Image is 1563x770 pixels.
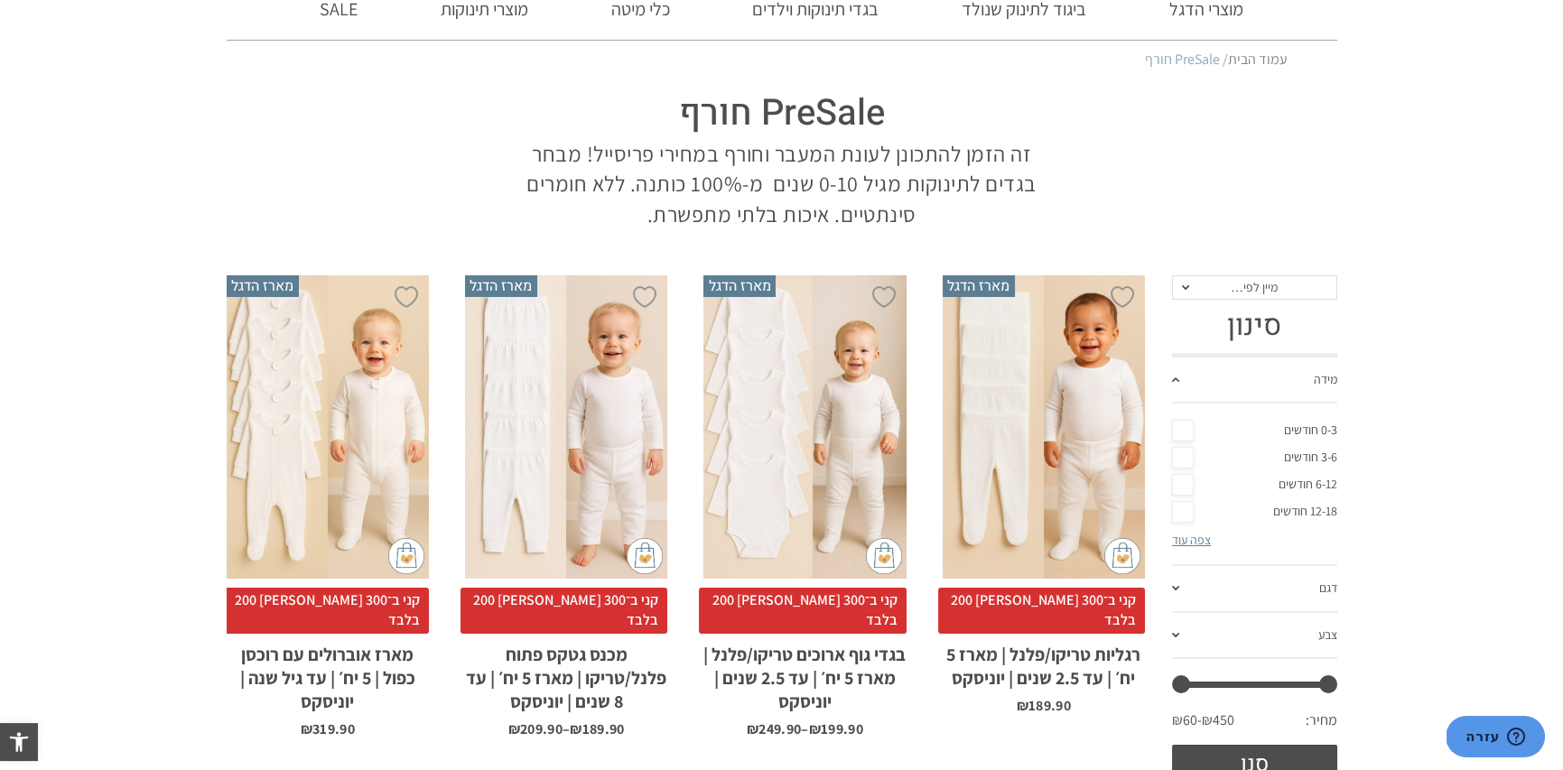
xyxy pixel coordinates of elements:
bdi: 199.90 [809,719,863,738]
img: cat-mini-atc.png [866,538,902,574]
iframe: פותח יישומון שאפשר לשוחח בו בצ'אט עם אחד הנציגים שלנו [1447,716,1545,761]
a: מארז הדגל מכנס גטקס פתוח פלנל/טריקו | מארז 5 יח׳ | עד 8 שנים | יוניסקס קני ב־300 [PERSON_NAME] 20... [465,275,667,737]
a: 0-3 חודשים [1172,417,1337,444]
span: מארז הדגל [703,275,776,297]
bdi: 189.90 [1017,696,1071,715]
h2: בגדי גוף ארוכים טריקו/פלנל | מארז 5 יח׳ | עד 2.5 שנים | יוניסקס [703,634,906,713]
nav: Breadcrumb [276,50,1288,70]
bdi: 249.90 [747,719,801,738]
span: ₪ [301,719,312,738]
bdi: 209.90 [508,719,563,738]
img: cat-mini-atc.png [388,538,424,574]
span: – [703,713,906,737]
span: – [465,713,667,737]
img: cat-mini-atc.png [1104,538,1140,574]
a: מארז הדגל בגדי גוף ארוכים טריקו/פלנל | מארז 5 יח׳ | עד 2.5 שנים | יוניסקס קני ב־300 [PERSON_NAME]... [703,275,906,737]
div: מחיר: — [1172,706,1337,744]
span: קני ב־300 [PERSON_NAME] 200 בלבד [699,588,906,634]
a: מארז הדגל מארז אוברולים עם רוכסן כפול | 5 יח׳ | עד גיל שנה | יוניסקס קני ב־300 [PERSON_NAME] 200 ... [227,275,429,737]
a: עמוד הבית [1228,50,1288,69]
a: 3-6 חודשים [1172,444,1337,471]
span: קני ב־300 [PERSON_NAME] 200 בלבד [461,588,667,634]
span: מארז הדגל [465,275,537,297]
span: ₪60 [1172,710,1202,730]
span: מיין לפי… [1231,279,1278,295]
span: ₪ [747,719,758,738]
span: מארז הדגל [943,275,1015,297]
h2: מכנס גטקס פתוח פלנל/טריקו | מארז 5 יח׳ | עד 8 שנים | יוניסקס [465,634,667,713]
a: 6-12 חודשים [1172,471,1337,498]
bdi: 319.90 [301,719,355,738]
a: 12-18 חודשים [1172,498,1337,525]
a: דגם [1172,566,1337,613]
h2: מארז אוברולים עם רוכסן כפול | 5 יח׳ | עד גיל שנה | יוניסקס [227,634,429,713]
h1: PreSale חורף [525,88,1039,139]
h2: רגליות טריקו/פלנל | מארז 5 יח׳ | עד 2.5 שנים | יוניסקס [943,634,1145,690]
span: ₪ [809,719,821,738]
span: מארז הדגל [227,275,299,297]
h3: סינון [1172,309,1337,343]
span: ₪ [570,719,581,738]
a: צפה עוד [1172,532,1211,548]
img: cat-mini-atc.png [627,538,663,574]
span: ₪ [1017,696,1028,715]
a: צבע [1172,613,1337,660]
span: ₪450 [1202,710,1234,730]
bdi: 189.90 [570,719,624,738]
a: מארז הדגל רגליות טריקו/פלנל | מארז 5 יח׳ | עד 2.5 שנים | יוניסקס קני ב־300 [PERSON_NAME] 200 בלבד... [943,275,1145,713]
a: מידה [1172,357,1337,404]
p: זה הזמן להתכונן לעונת המעבר וחורף במחירי פריסייל! מבחר בגדים לתינוקות מגיל 0-10 שנים מ-100% כותנה... [525,139,1039,230]
span: קני ב־300 [PERSON_NAME] 200 בלבד [938,588,1145,634]
span: קני ב־300 [PERSON_NAME] 200 בלבד [222,588,429,634]
span: ₪ [508,719,520,738]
